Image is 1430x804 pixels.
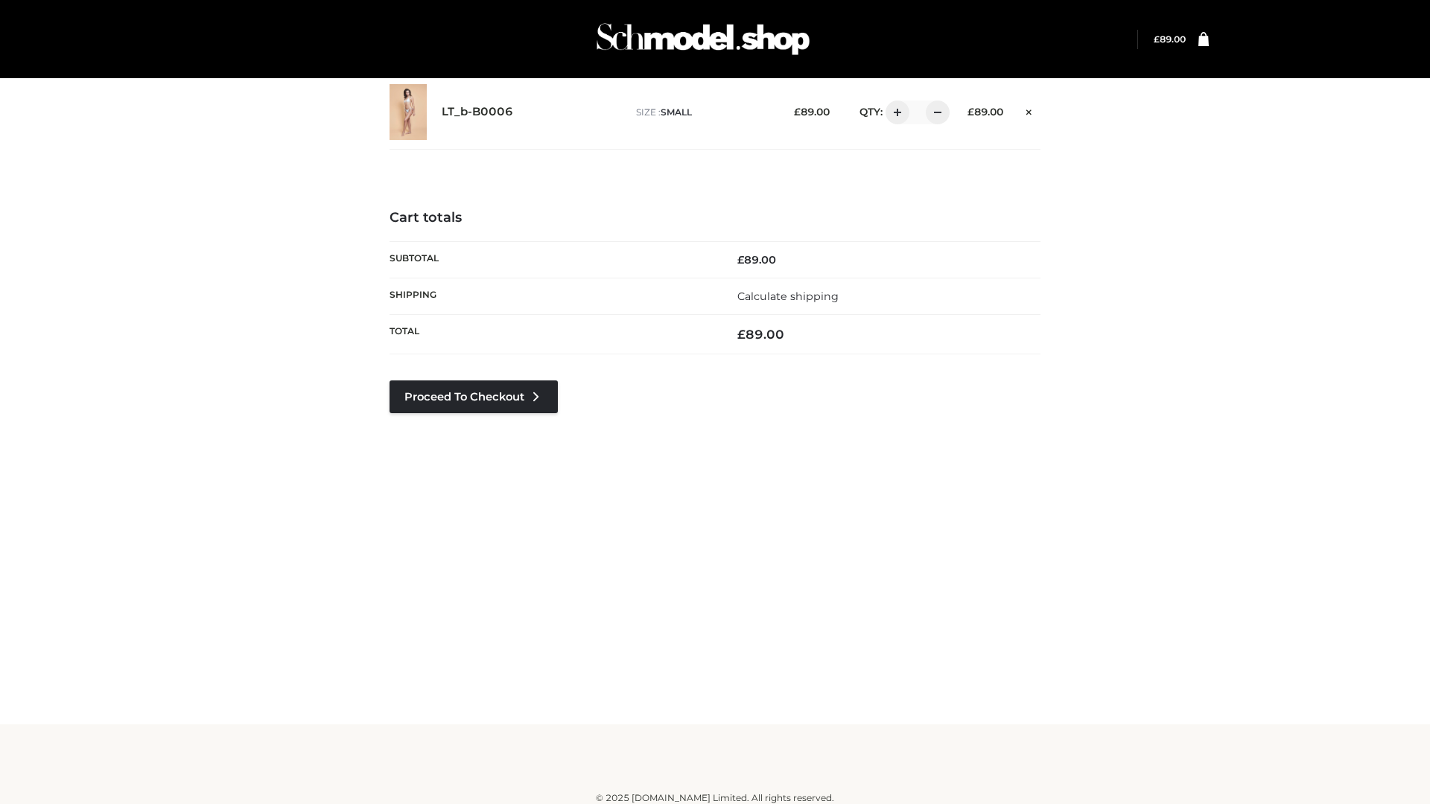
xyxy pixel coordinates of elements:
a: Remove this item [1018,100,1040,120]
span: £ [794,106,801,118]
bdi: 89.00 [737,327,784,342]
th: Total [390,315,715,354]
a: Proceed to Checkout [390,380,558,413]
bdi: 89.00 [794,106,830,118]
a: LT_b-B0006 [442,105,513,119]
a: Calculate shipping [737,290,839,303]
img: Schmodel Admin 964 [591,10,815,68]
span: £ [1154,33,1160,45]
p: size : [636,106,771,119]
span: £ [967,106,974,118]
bdi: 89.00 [1154,33,1186,45]
h4: Cart totals [390,210,1040,226]
div: QTY: [845,100,944,124]
span: SMALL [661,106,692,118]
th: Shipping [390,278,715,314]
bdi: 89.00 [737,253,776,267]
span: £ [737,327,746,342]
bdi: 89.00 [967,106,1003,118]
img: LT_b-B0006 - SMALL [390,84,427,140]
span: £ [737,253,744,267]
th: Subtotal [390,241,715,278]
a: £89.00 [1154,33,1186,45]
